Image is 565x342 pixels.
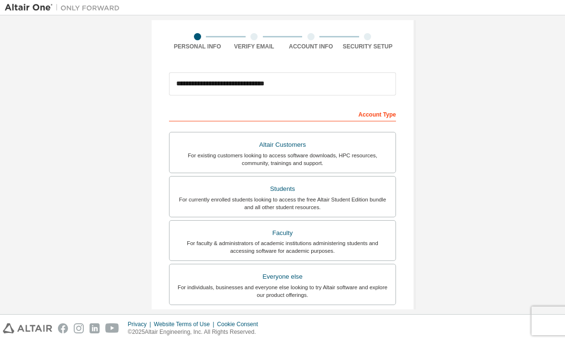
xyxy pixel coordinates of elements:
div: Altair Customers [175,138,390,152]
div: Website Terms of Use [154,320,217,328]
div: For currently enrolled students looking to access the free Altair Student Edition bundle and all ... [175,196,390,211]
div: Personal Info [169,43,226,50]
div: Cookie Consent [217,320,263,328]
div: Account Type [169,106,396,121]
img: linkedin.svg [90,323,100,333]
img: facebook.svg [58,323,68,333]
img: instagram.svg [74,323,84,333]
img: altair_logo.svg [3,323,52,333]
img: Altair One [5,3,124,12]
div: For existing customers looking to access software downloads, HPC resources, community, trainings ... [175,152,390,167]
div: Faculty [175,226,390,240]
div: For individuals, businesses and everyone else looking to try Altair software and explore our prod... [175,283,390,299]
div: Account Info [282,43,339,50]
div: Students [175,182,390,196]
div: Security Setup [339,43,396,50]
div: Verify Email [226,43,283,50]
p: © 2025 Altair Engineering, Inc. All Rights Reserved. [128,328,264,336]
div: Privacy [128,320,154,328]
div: Everyone else [175,270,390,283]
img: youtube.svg [105,323,119,333]
div: For faculty & administrators of academic institutions administering students and accessing softwa... [175,239,390,255]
